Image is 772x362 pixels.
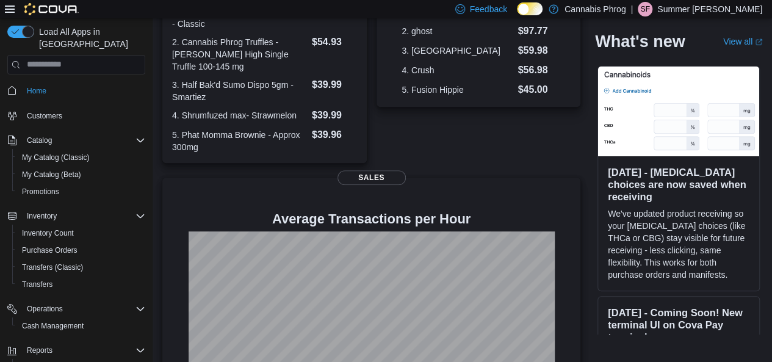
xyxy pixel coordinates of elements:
[22,133,57,148] button: Catalog
[402,64,513,76] dt: 4. Crush
[12,166,150,183] button: My Catalog (Beta)
[17,167,86,182] a: My Catalog (Beta)
[27,211,57,221] span: Inventory
[17,319,88,333] a: Cash Management
[17,150,145,165] span: My Catalog (Classic)
[638,2,652,16] div: Summer Frazier
[22,209,62,223] button: Inventory
[2,342,150,359] button: Reports
[12,242,150,259] button: Purchase Orders
[22,343,57,358] button: Reports
[17,277,145,292] span: Transfers
[755,38,762,46] svg: External link
[565,2,626,16] p: Cannabis Phrog
[2,107,150,125] button: Customers
[17,260,145,275] span: Transfers (Classic)
[17,184,145,199] span: Promotions
[518,63,555,78] dd: $56.98
[12,317,150,335] button: Cash Management
[630,2,633,16] p: |
[172,109,307,121] dt: 4. Shrumfuzed max- Strawmelon
[172,36,307,73] dt: 2. Cannabis Phrog Truffles - [PERSON_NAME] High Single Truffle 100-145 mg
[22,153,90,162] span: My Catalog (Classic)
[402,25,513,37] dt: 2. ghost
[27,136,52,145] span: Catalog
[22,302,145,316] span: Operations
[172,129,307,153] dt: 5. Phat Momma Brownie - Approx 300mg
[34,26,145,50] span: Load All Apps in [GEOGRAPHIC_DATA]
[608,166,749,203] h3: [DATE] - [MEDICAL_DATA] choices are now saved when receiving
[22,228,74,238] span: Inventory Count
[12,225,150,242] button: Inventory Count
[17,167,145,182] span: My Catalog (Beta)
[27,111,62,121] span: Customers
[17,277,57,292] a: Transfers
[24,3,79,15] img: Cova
[22,262,83,272] span: Transfers (Classic)
[2,132,150,149] button: Catalog
[22,245,78,255] span: Purchase Orders
[17,243,145,258] span: Purchase Orders
[22,321,84,331] span: Cash Management
[12,149,150,166] button: My Catalog (Classic)
[22,343,145,358] span: Reports
[312,108,357,123] dd: $39.99
[518,82,555,97] dd: $45.00
[518,43,555,58] dd: $59.98
[17,243,82,258] a: Purchase Orders
[640,2,649,16] span: SF
[22,133,145,148] span: Catalog
[2,208,150,225] button: Inventory
[402,45,513,57] dt: 3. [GEOGRAPHIC_DATA]
[27,86,46,96] span: Home
[595,32,685,51] h2: What's new
[22,108,145,123] span: Customers
[17,226,79,241] a: Inventory Count
[22,280,52,289] span: Transfers
[22,83,145,98] span: Home
[17,260,88,275] a: Transfers (Classic)
[22,170,81,179] span: My Catalog (Beta)
[17,184,64,199] a: Promotions
[22,109,67,123] a: Customers
[402,84,513,96] dt: 5. Fusion Hippie
[22,302,68,316] button: Operations
[17,226,145,241] span: Inventory Count
[172,79,307,103] dt: 3. Half Bak'd Sumo Dispo 5gm - Smartiez
[312,128,357,142] dd: $39.96
[517,2,543,15] input: Dark Mode
[2,82,150,100] button: Home
[608,208,749,281] p: We've updated product receiving so your [MEDICAL_DATA] choices (like THCa or CBG) stay visible fo...
[172,212,571,226] h4: Average Transactions per Hour
[12,276,150,293] button: Transfers
[27,346,52,355] span: Reports
[27,304,63,314] span: Operations
[2,300,150,317] button: Operations
[22,84,51,98] a: Home
[17,319,145,333] span: Cash Management
[17,150,95,165] a: My Catalog (Classic)
[518,24,555,38] dd: $97.77
[608,306,749,343] h3: [DATE] - Coming Soon! New terminal UI on Cova Pay terminals
[312,78,357,92] dd: $39.99
[22,187,59,197] span: Promotions
[723,37,762,46] a: View allExternal link
[657,2,762,16] p: Summer [PERSON_NAME]
[470,3,507,15] span: Feedback
[22,209,145,223] span: Inventory
[12,259,150,276] button: Transfers (Classic)
[312,35,357,49] dd: $54.93
[337,170,406,185] span: Sales
[12,183,150,200] button: Promotions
